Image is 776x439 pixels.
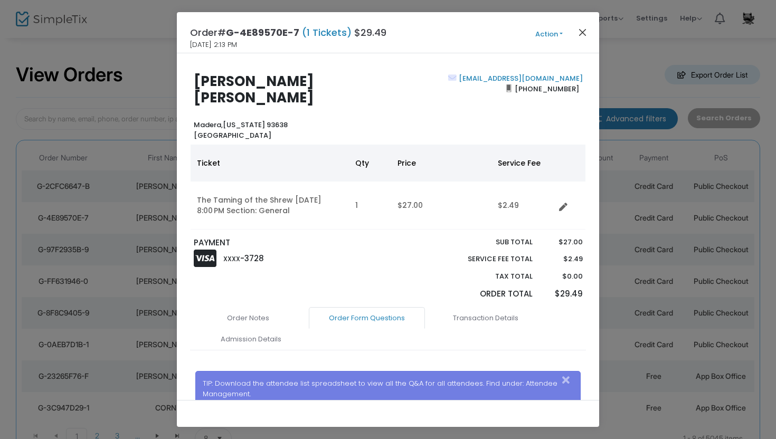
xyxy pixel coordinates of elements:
[349,145,391,182] th: Qty
[391,145,491,182] th: Price
[349,182,391,230] td: 1
[491,145,555,182] th: Service Fee
[240,253,264,264] span: -3728
[543,254,582,264] p: $2.49
[443,237,533,247] p: Sub total
[443,271,533,282] p: Tax Total
[543,288,582,300] p: $29.49
[428,307,544,329] a: Transaction Details
[543,237,582,247] p: $27.00
[517,28,581,40] button: Action
[391,182,491,230] td: $27.00
[559,371,580,389] button: Close
[194,72,314,107] b: [PERSON_NAME] [PERSON_NAME]
[194,120,288,140] b: [US_STATE] 93638 [GEOGRAPHIC_DATA]
[576,25,590,39] button: Close
[443,288,533,300] p: Order Total
[193,328,309,350] a: Admission Details
[190,25,386,40] h4: Order# $29.49
[443,254,533,264] p: Service Fee Total
[299,26,354,39] span: (1 Tickets)
[457,73,583,83] a: [EMAIL_ADDRESS][DOMAIN_NAME]
[191,145,349,182] th: Ticket
[223,254,240,263] span: XXXX
[512,80,583,97] span: [PHONE_NUMBER]
[190,40,237,50] span: [DATE] 2:13 PM
[491,182,555,230] td: $2.49
[226,26,299,39] span: G-4E89570E-7
[191,145,585,230] div: Data table
[543,271,582,282] p: $0.00
[190,307,306,329] a: Order Notes
[195,371,581,406] div: TIP: Download the attendee list spreadsheet to view all the Q&A for all attendees. Find under: At...
[194,237,383,249] p: PAYMENT
[191,182,349,230] td: The Taming of the Shrew [DATE] 8:00 PM Section: General
[309,307,425,329] a: Order Form Questions
[194,120,223,130] span: Madera,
